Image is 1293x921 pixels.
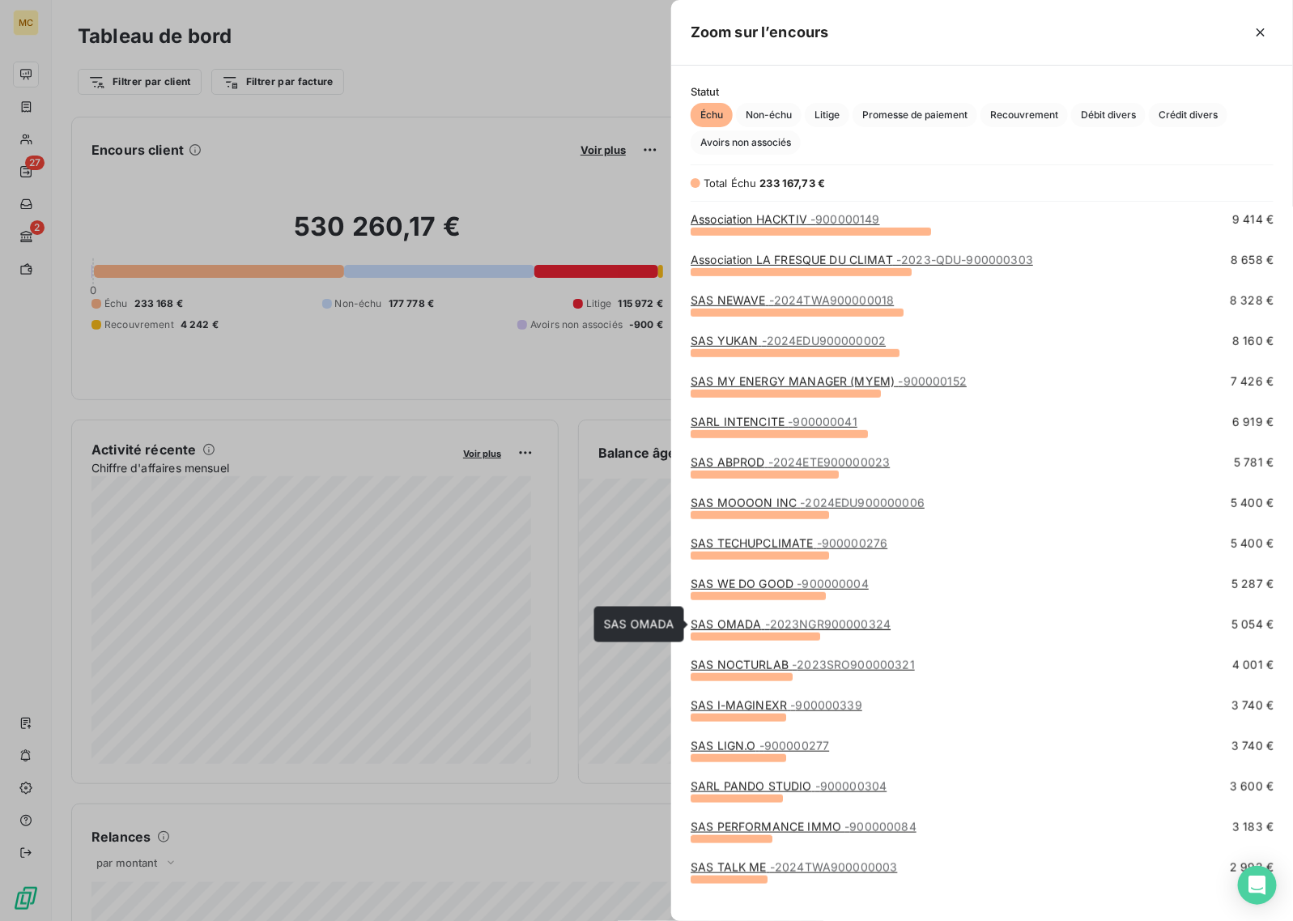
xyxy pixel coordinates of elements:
[691,658,915,672] a: SAS NOCTURLAB
[691,617,891,631] a: SAS OMADA
[691,130,801,155] button: Avoirs non associés
[604,617,674,631] span: SAS OMADA
[815,779,887,793] span: - 900000304
[1232,333,1274,349] span: 8 160 €
[1234,454,1274,471] span: 5 781 €
[1231,373,1274,390] span: 7 426 €
[691,698,862,712] a: SAS I-MAGINEXR
[1231,738,1274,754] span: 3 740 €
[1071,103,1146,127] button: Débit divers
[704,177,757,190] span: Total Échu
[1230,778,1274,795] span: 3 600 €
[768,455,891,469] span: - 2024ETE900000023
[1232,657,1274,673] span: 4 001 €
[762,334,887,348] span: - 2024EDU900000002
[736,103,802,127] button: Non-échu
[1231,616,1274,633] span: 5 054 €
[800,496,925,510] span: - 2024EDU900000006
[1231,252,1274,268] span: 8 658 €
[788,415,857,429] span: - 900000041
[1149,103,1227,127] button: Crédit divers
[898,374,967,388] span: - 900000152
[1231,697,1274,714] span: 3 740 €
[980,103,1068,127] button: Recouvrement
[691,496,925,510] a: SAS MOOOON INC
[1230,859,1274,876] span: 2 993 €
[691,103,733,127] button: Échu
[1238,866,1277,905] div: Open Intercom Messenger
[853,103,977,127] button: Promesse de paiement
[691,212,880,226] a: Association HACKTIV
[790,698,862,712] span: - 900000339
[1230,292,1274,309] span: 8 328 €
[691,21,829,44] h5: Zoom sur l’encours
[819,901,941,915] span: - 2024ETE900000020
[691,253,1033,266] a: Association LA FRESQUE DU CLIMAT
[671,211,1293,902] div: grid
[691,536,887,550] a: SAS TECHUPCLIMATE
[691,779,887,793] a: SARL PANDO STUDIO
[691,860,897,874] a: SAS TALK ME
[896,253,1033,266] span: - 2023-QDU-900000303
[1231,576,1274,592] span: 5 287 €
[844,820,917,834] span: - 900000084
[817,536,888,550] span: - 900000276
[769,293,895,307] span: - 2024TWA900000018
[691,577,869,591] a: SAS WE DO GOOD
[691,293,894,307] a: SAS NEWAVE
[1231,495,1274,511] span: 5 400 €
[765,617,891,631] span: - 2023NGR900000324
[1232,211,1274,228] span: 9 414 €
[691,85,1274,98] span: Statut
[1232,819,1274,835] span: 3 183 €
[805,103,849,127] button: Litige
[1231,535,1274,552] span: 5 400 €
[810,212,880,226] span: - 900000149
[792,658,915,672] span: - 2023SRO900000321
[1232,414,1274,430] span: 6 919 €
[691,374,967,388] a: SAS MY ENERGY MANAGER (MYEM)
[1232,900,1274,916] span: 1 823 €
[770,860,898,874] span: - 2024TWA900000003
[797,577,869,591] span: - 900000004
[691,455,890,469] a: SAS ABPROD
[691,739,829,753] a: SAS LIGN.O
[759,739,830,753] span: - 900000277
[760,177,826,190] span: 233 167,73 €
[691,415,857,429] a: SARL INTENCITE
[691,820,917,834] a: SAS PERFORMANCE IMMO
[691,334,886,348] a: SAS YUKAN
[691,901,940,915] a: SAS IVANAE MEDICAL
